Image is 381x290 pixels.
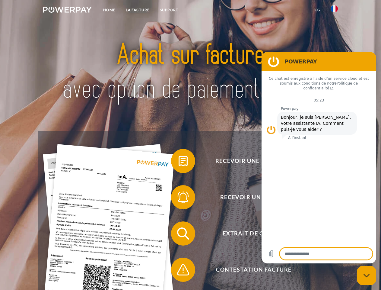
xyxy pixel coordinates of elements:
[171,149,328,173] button: Recevoir une facture ?
[155,5,183,15] a: Support
[171,258,328,282] button: Contestation Facture
[171,221,328,246] button: Extrait de compte
[180,185,328,209] span: Recevoir un rappel?
[180,258,328,282] span: Contestation Facture
[310,5,325,15] a: CG
[121,5,155,15] a: LA FACTURE
[176,262,191,277] img: qb_warning.svg
[171,185,328,209] button: Recevoir un rappel?
[176,226,191,241] img: qb_search.svg
[180,149,328,173] span: Recevoir une facture ?
[98,5,121,15] a: Home
[262,52,376,263] iframe: Fenêtre de messagerie
[58,29,323,116] img: title-powerpay_fr.svg
[357,266,376,285] iframe: Bouton de lancement de la fenêtre de messagerie, conversation en cours
[331,5,338,12] img: fr
[176,190,191,205] img: qb_bell.svg
[180,221,328,246] span: Extrait de compte
[176,153,191,169] img: qb_bill.svg
[43,7,92,13] img: logo-powerpay-white.svg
